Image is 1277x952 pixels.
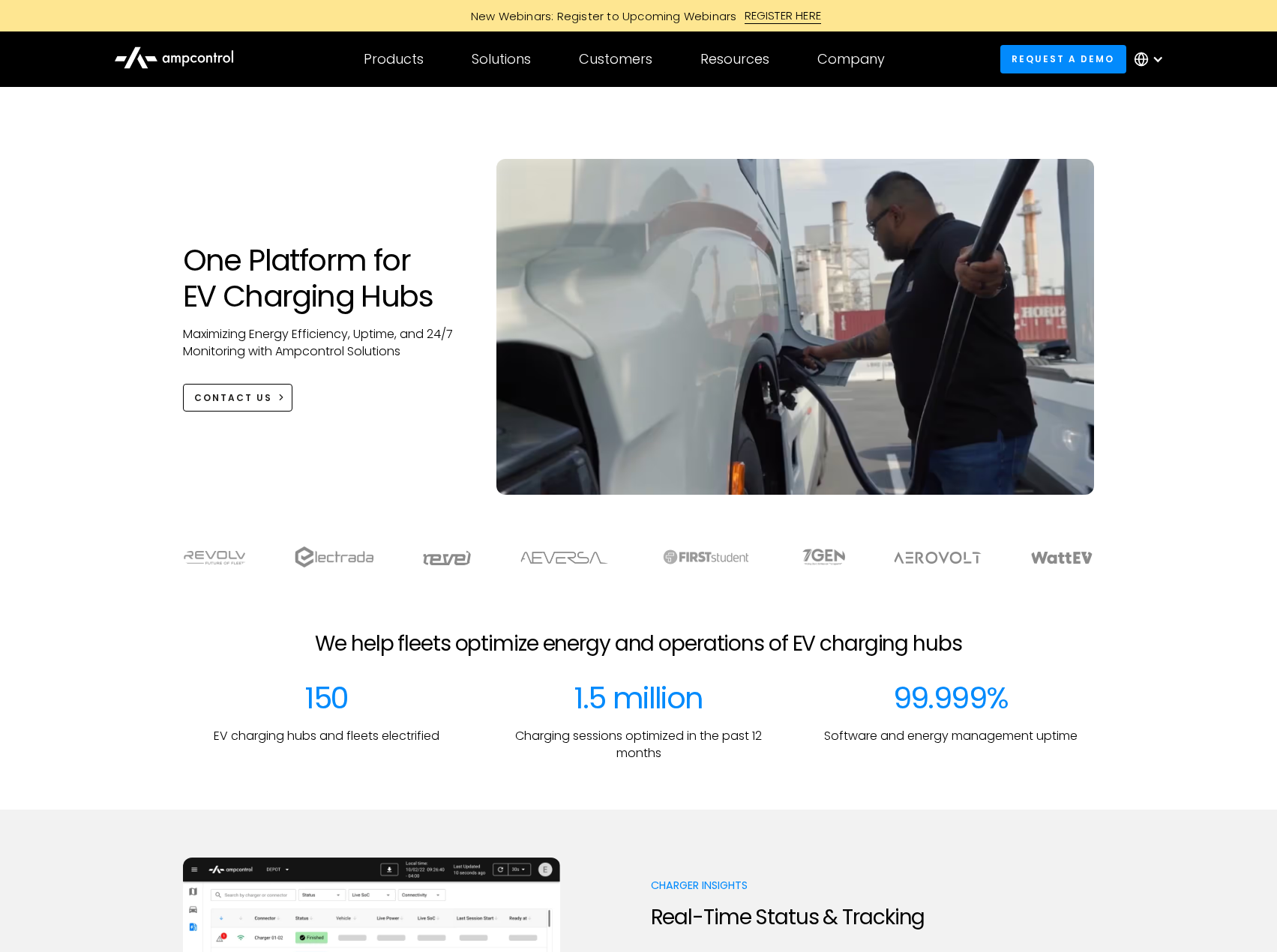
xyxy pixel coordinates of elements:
div: Customers [579,51,652,67]
div: Solutions [472,51,531,67]
div: REGISTER HERE [745,7,822,24]
div: Company [817,51,885,67]
h2: We help fleets optimize energy and operations of EV charging hubs [315,631,961,657]
a: New Webinars: Register to Upcoming WebinarsREGISTER HERE [301,7,976,24]
p: EV charging hubs and fleets electrified [214,728,439,744]
a: CONTACT US [183,384,293,412]
div: New Webinars: Register to Upcoming Webinars [456,8,745,24]
div: CONTACT US [194,391,272,405]
p: Software and energy management uptime [824,728,1078,744]
div: 99.999% [893,680,1009,716]
img: electrada logo [295,546,373,567]
div: 150 [304,680,348,716]
img: WattEV logo [1030,552,1093,564]
img: Aerovolt Logo [893,552,982,564]
div: 1.5 million [574,680,703,716]
a: Request a demo [1000,45,1126,73]
p: Charger Insights [651,878,940,893]
h1: One Platform for EV Charging Hubs [183,242,467,314]
p: Maximizing Energy Efficiency, Uptime, and 24/7 Monitoring with Ampcontrol Solutions [183,326,467,360]
p: Charging sessions optimized in the past 12 months [495,728,783,762]
h2: Real-Time Status & Tracking [651,905,940,930]
div: Resources [700,51,769,67]
div: Products [364,51,424,67]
